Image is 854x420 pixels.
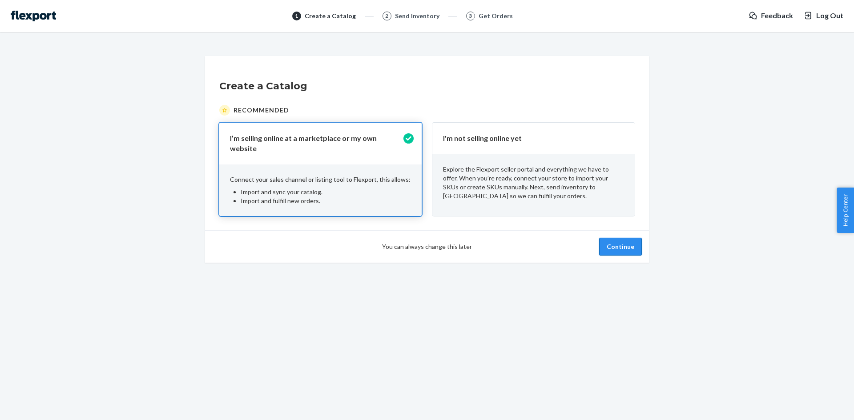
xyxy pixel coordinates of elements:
button: I’m selling online at a marketplace or my own websiteConnect your sales channel or listing tool t... [219,123,422,216]
p: I'm not selling online yet [443,133,613,144]
span: Import and fulfill new orders. [241,197,320,204]
div: Get Orders [479,12,513,20]
button: I'm not selling online yetExplore the Flexport seller portal and everything we have to offer. Whe... [432,123,635,216]
span: Log Out [816,11,843,21]
img: Flexport logo [11,11,56,21]
p: Connect your sales channel or listing tool to Flexport, this allows: [230,175,411,184]
span: Feedback [761,11,793,21]
div: Create a Catalog [305,12,356,20]
span: Import and sync your catalog. [241,188,322,196]
span: 1 [295,12,298,20]
div: Send Inventory [395,12,439,20]
span: 2 [385,12,388,20]
a: Feedback [749,11,793,21]
span: You can always change this later [382,242,472,251]
p: I’m selling online at a marketplace or my own website [230,133,400,154]
button: Log Out [804,11,843,21]
button: Continue [599,238,642,256]
h1: Create a Catalog [219,79,635,93]
button: Help Center [837,188,854,233]
p: Explore the Flexport seller portal and everything we have to offer. When you’re ready, connect yo... [443,165,624,200]
span: 3 [469,12,472,20]
span: Recommended [234,106,289,115]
